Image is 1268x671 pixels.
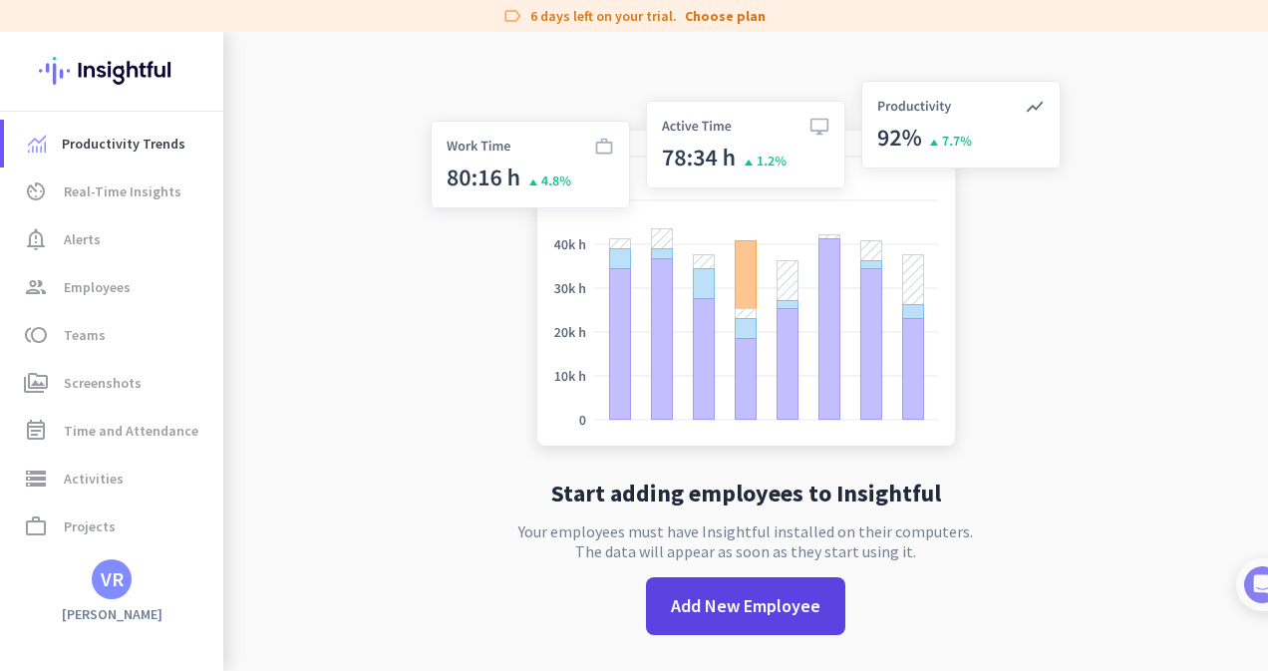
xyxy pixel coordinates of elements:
i: work_outline [24,514,48,538]
h2: Start adding employees to Insightful [551,482,941,505]
img: Insightful logo [39,32,184,110]
a: work_outlineProjects [4,503,223,550]
span: Teams [64,323,106,347]
a: event_noteTime and Attendance [4,407,223,455]
img: no-search-results [416,69,1076,466]
i: storage [24,467,48,491]
a: data_usageReportsexpand_more [4,550,223,598]
span: Real-Time Insights [64,179,181,203]
a: av_timerReal-Time Insights [4,168,223,215]
img: menu-item [28,135,46,153]
i: toll [24,323,48,347]
a: notification_importantAlerts [4,215,223,263]
a: groupEmployees [4,263,223,311]
span: Activities [64,467,124,491]
a: menu-itemProductivity Trends [4,120,223,168]
div: VR [101,569,124,589]
p: Your employees must have Insightful installed on their computers. The data will appear as soon as... [518,521,973,561]
a: Choose plan [685,6,766,26]
i: label [502,6,522,26]
a: perm_mediaScreenshots [4,359,223,407]
span: Employees [64,275,131,299]
span: Alerts [64,227,101,251]
i: group [24,275,48,299]
span: Add New Employee [671,593,820,619]
span: Projects [64,514,116,538]
i: av_timer [24,179,48,203]
button: expand_more [171,556,207,592]
i: notification_important [24,227,48,251]
span: Productivity Trends [62,132,185,156]
button: Add New Employee [646,577,845,635]
span: Screenshots [64,371,142,395]
i: event_note [24,419,48,443]
span: Time and Attendance [64,419,198,443]
a: tollTeams [4,311,223,359]
a: storageActivities [4,455,223,503]
i: perm_media [24,371,48,395]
